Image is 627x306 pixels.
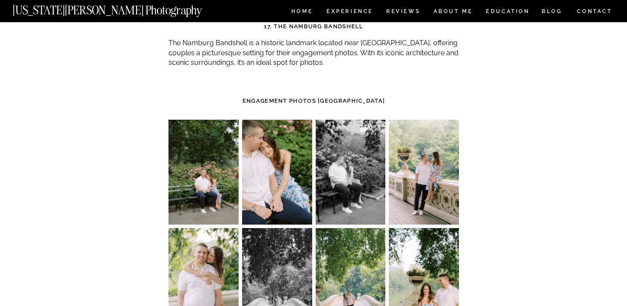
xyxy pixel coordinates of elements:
[576,7,613,16] a: CONTACT
[386,9,419,16] a: REVIEWS
[169,120,239,225] img: Engagement photos in NYC
[485,9,531,16] a: EDUCATION
[13,4,231,12] a: [US_STATE][PERSON_NAME] Photography
[242,120,312,225] img: NYC Engagement photos
[327,9,372,16] a: Experience
[316,120,386,225] img: NYC Engagement photos
[542,9,563,16] a: BLOG
[433,9,473,16] a: ABOUT ME
[169,38,459,67] p: The Namburg Bandshell is a historic landmark located near [GEOGRAPHIC_DATA], offering couples a p...
[264,23,364,30] strong: 17. The Namburg Bandshell
[290,9,314,16] a: HOME
[243,98,385,104] strong: Engagement Photos [GEOGRAPHIC_DATA]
